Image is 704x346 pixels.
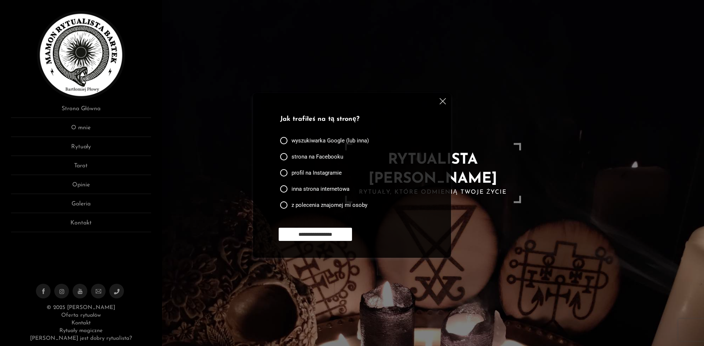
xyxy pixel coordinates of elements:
p: Jak trafiłeś na tą stronę? [280,115,421,124]
span: profil na Instagramie [291,169,342,176]
a: Tarot [11,161,151,175]
a: [PERSON_NAME] jest dobry rytualista? [30,336,132,341]
a: Rytuały magiczne [59,328,103,334]
a: Galeria [11,200,151,213]
a: Kontakt [71,320,91,326]
img: cross.svg [440,98,446,104]
span: strona na Facebooku [291,153,343,160]
a: Kontakt [11,219,151,232]
span: inna strona internetowa [291,185,349,193]
a: Opinie [11,181,151,194]
span: z polecenia znajomej mi osoby [291,201,367,209]
img: Rytualista Bartek [37,11,125,99]
a: Strona Główna [11,104,151,118]
a: Oferta rytuałów [61,313,101,318]
span: wyszukiwarka Google (lub inna) [291,137,369,144]
a: Rytuały [11,142,151,156]
a: O mnie [11,123,151,137]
